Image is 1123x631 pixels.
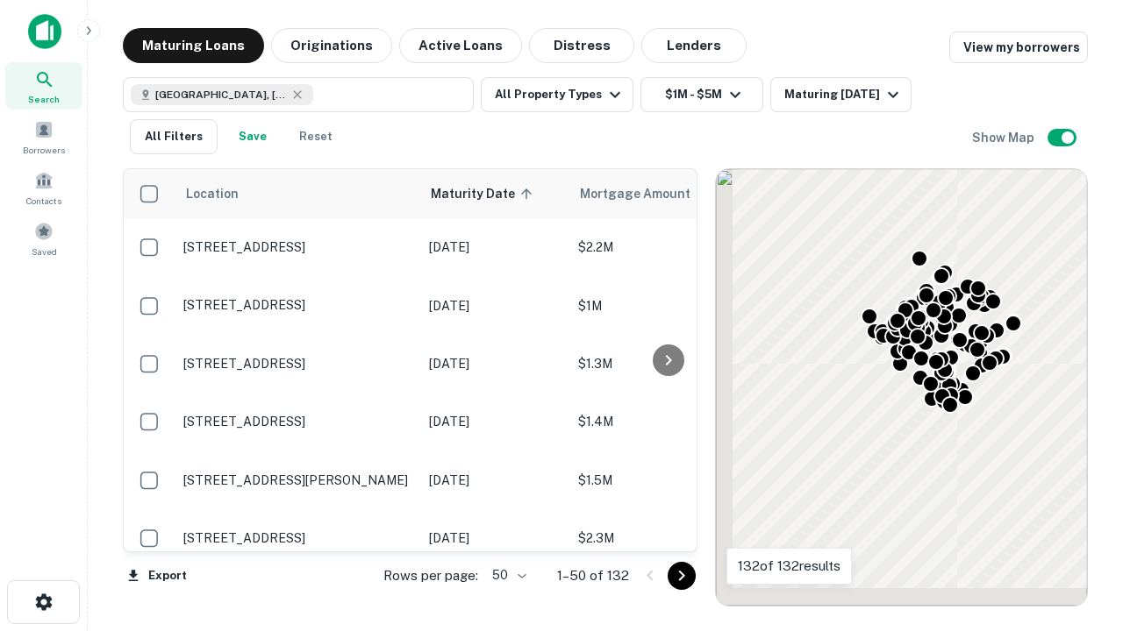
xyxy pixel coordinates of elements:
p: 132 of 132 results [738,556,840,577]
p: [STREET_ADDRESS] [183,297,411,313]
button: All Filters [130,119,218,154]
p: [STREET_ADDRESS] [183,356,411,372]
span: Saved [32,245,57,259]
iframe: Chat Widget [1035,491,1123,575]
a: Search [5,62,82,110]
p: $2.2M [578,238,754,257]
p: [DATE] [429,296,561,315]
button: Reset [288,119,344,154]
button: Active Loans [399,28,522,63]
div: 0 0 [716,169,1087,606]
a: View my borrowers [949,32,1088,63]
p: $2.3M [578,528,754,548]
span: Mortgage Amount [580,183,713,204]
button: All Property Types [481,77,633,112]
button: Go to next page [668,562,696,590]
span: Maturity Date [431,183,538,204]
a: Borrowers [5,113,82,160]
p: [DATE] [429,471,561,490]
button: Originations [271,28,392,63]
div: 50 [485,563,529,588]
th: Mortgage Amount [569,169,762,218]
p: [STREET_ADDRESS] [183,239,411,255]
span: [GEOGRAPHIC_DATA], [GEOGRAPHIC_DATA], [GEOGRAPHIC_DATA] [155,87,287,103]
button: Export [123,563,191,589]
button: $1M - $5M [640,77,763,112]
button: [GEOGRAPHIC_DATA], [GEOGRAPHIC_DATA], [GEOGRAPHIC_DATA] [123,77,474,112]
button: Distress [529,28,634,63]
p: [STREET_ADDRESS] [183,414,411,429]
th: Location [175,169,420,218]
h6: Show Map [972,128,1037,147]
p: $1.3M [578,354,754,373]
p: $1.5M [578,471,754,490]
p: [DATE] [429,354,561,373]
div: Maturing [DATE] [784,84,904,105]
p: [DATE] [429,238,561,257]
p: 1–50 of 132 [557,565,629,586]
button: Maturing [DATE] [770,77,912,112]
p: [STREET_ADDRESS][PERSON_NAME] [183,472,411,488]
p: $1M [578,296,754,315]
p: [DATE] [429,528,561,548]
span: Search [28,92,60,106]
p: [STREET_ADDRESS] [183,530,411,546]
button: Maturing Loans [123,28,264,63]
span: Location [185,183,239,204]
a: Contacts [5,164,82,211]
span: Contacts [26,194,61,208]
p: Rows per page: [383,565,478,586]
span: Borrowers [23,143,65,157]
button: Save your search to get updates of matches that match your search criteria. [225,119,281,154]
button: Lenders [641,28,747,63]
p: [DATE] [429,412,561,431]
img: capitalize-icon.png [28,14,61,49]
a: Saved [5,215,82,262]
th: Maturity Date [420,169,569,218]
p: $1.4M [578,412,754,431]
